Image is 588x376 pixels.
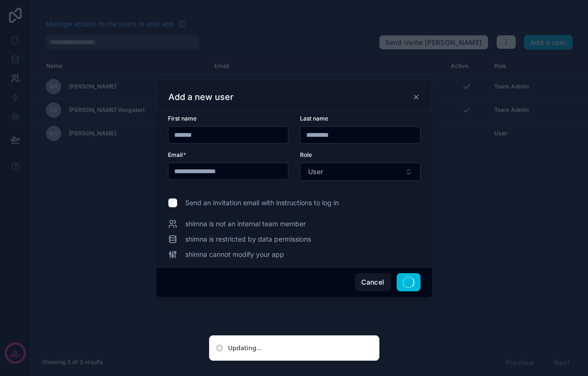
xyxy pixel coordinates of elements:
[185,250,284,259] span: shimna cannot modify your app
[185,234,311,244] span: shimna is restricted by data permissions
[185,219,306,229] span: shimna is not an internal team member
[168,198,178,208] input: Send an invitation email with instructions to log in
[228,343,263,353] div: Updating...
[168,115,197,122] span: First name
[300,115,328,122] span: Last name
[355,273,390,291] button: Cancel
[308,167,323,177] span: User
[300,163,421,181] button: Select Button
[185,198,339,208] span: Send an invitation email with instructions to log in
[168,91,233,103] h3: Add a new user
[168,151,183,158] span: Email
[300,151,312,158] span: Role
